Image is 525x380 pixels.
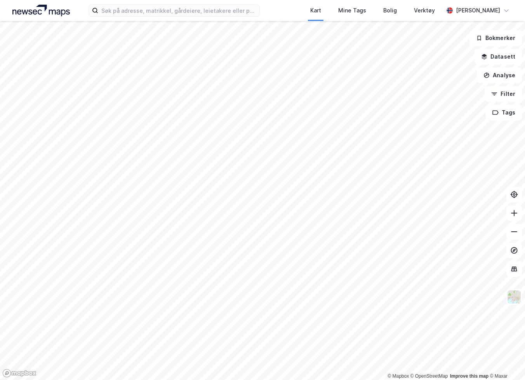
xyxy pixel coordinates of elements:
button: Filter [485,86,522,102]
button: Bokmerker [469,30,522,46]
a: Mapbox homepage [2,369,37,378]
button: Datasett [475,49,522,64]
button: Analyse [477,68,522,83]
button: Tags [486,105,522,120]
input: Søk på adresse, matrikkel, gårdeiere, leietakere eller personer [98,5,259,16]
iframe: Chat Widget [486,343,525,380]
a: Mapbox [388,373,409,379]
div: [PERSON_NAME] [456,6,500,15]
a: Improve this map [450,373,488,379]
div: Bolig [383,6,397,15]
img: Z [507,290,522,304]
a: OpenStreetMap [410,373,448,379]
img: logo.a4113a55bc3d86da70a041830d287a7e.svg [12,5,70,16]
div: Kart [310,6,321,15]
div: Verktøy [414,6,435,15]
div: Mine Tags [338,6,366,15]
